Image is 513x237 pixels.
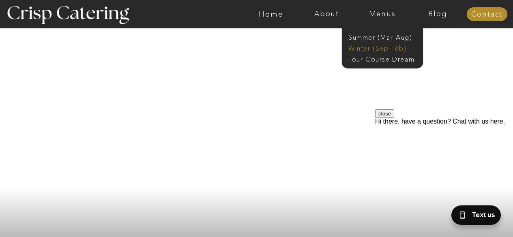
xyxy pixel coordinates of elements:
[354,10,410,18] a: Menus
[466,11,507,19] a: Contact
[432,196,513,237] iframe: podium webchat widget bubble
[243,10,299,18] a: Home
[410,10,466,18] a: Blog
[375,109,513,207] iframe: podium webchat widget prompt
[348,44,415,51] a: Winter (Sep-Feb)
[348,33,421,41] a: Summer (Mar-Aug)
[299,10,354,18] a: About
[348,55,421,62] a: Four Course Dream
